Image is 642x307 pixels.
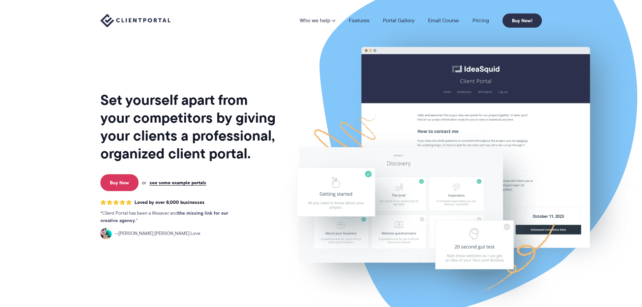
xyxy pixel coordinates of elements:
a: Email Course [428,18,459,23]
strong: the missing link for our creative agency [100,209,228,224]
a: Buy Now [100,174,139,191]
span: or [142,180,146,186]
a: Buy Now! [502,13,542,28]
p: Client Portal has been a lifesaver and . [100,210,242,224]
a: Pricing [472,18,489,23]
span: [PERSON_NAME] [PERSON_NAME] Love [115,230,201,237]
h1: Set yourself apart from your competitors by giving your clients a professional, organized client ... [100,91,277,162]
a: Features [349,18,369,23]
a: Who we help [300,18,335,23]
a: see some example portals [150,180,206,186]
span: Loved by over 8,000 businesses [134,199,205,205]
a: Portal Gallery [383,18,415,23]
